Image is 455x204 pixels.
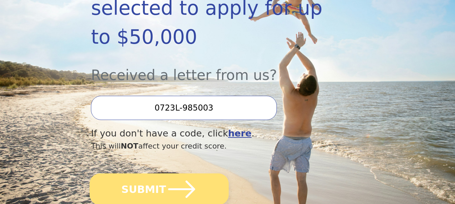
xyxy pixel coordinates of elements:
[121,142,138,150] span: NOT
[228,128,252,138] a: here
[91,140,323,152] div: This will affect your credit score.
[91,52,323,86] div: Received a letter from us?
[91,127,323,140] div: If you don't have a code, click .
[91,96,277,120] input: Enter your Offer Code:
